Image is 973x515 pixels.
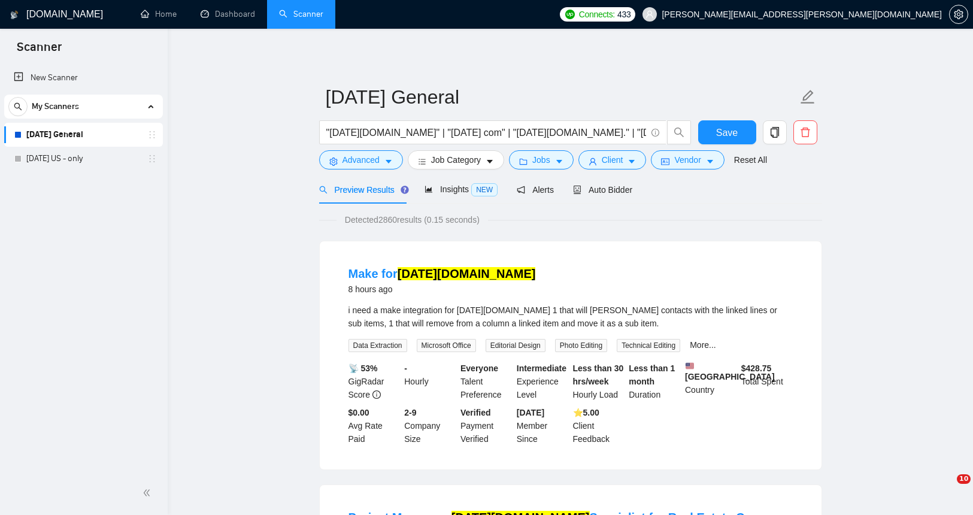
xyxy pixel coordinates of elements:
[399,184,410,195] div: Tooltip anchor
[626,362,683,401] div: Duration
[348,282,536,296] div: 8 hours ago
[346,406,402,446] div: Avg Rate Paid
[279,9,323,19] a: searchScanner
[686,362,694,370] img: 🇺🇸
[579,8,615,21] span: Connects:
[408,150,504,169] button: barsJob Categorycaret-down
[326,82,798,112] input: Scanner name...
[573,408,599,417] b: ⭐️ 5.00
[617,8,631,21] span: 433
[950,10,968,19] span: setting
[458,406,514,446] div: Payment Verified
[661,157,669,166] span: idcard
[629,363,675,386] b: Less than 1 month
[690,340,716,350] a: More...
[949,10,968,19] a: setting
[384,157,393,166] span: caret-down
[517,186,525,194] span: notification
[949,5,968,24] button: setting
[800,89,816,105] span: edit
[348,267,536,280] a: Make for[DATE][DOMAIN_NAME]
[458,362,514,401] div: Talent Preference
[486,157,494,166] span: caret-down
[683,362,739,401] div: Country
[348,339,407,352] span: Data Extraction
[565,10,575,19] img: upwork-logo.png
[555,339,607,352] span: Photo Editing
[26,147,140,171] a: [DATE] US - only
[10,5,19,25] img: logo
[402,362,458,401] div: Hourly
[573,185,632,195] span: Auto Bidder
[141,9,177,19] a: homeHome
[32,95,79,119] span: My Scanners
[26,123,140,147] a: [DATE] General
[571,406,627,446] div: Client Feedback
[573,186,581,194] span: robot
[201,9,255,19] a: dashboardDashboard
[578,150,647,169] button: userClientcaret-down
[402,406,458,446] div: Company Size
[793,120,817,144] button: delete
[4,66,163,90] li: New Scanner
[8,97,28,116] button: search
[698,120,756,144] button: Save
[147,130,157,140] span: holder
[431,153,481,166] span: Job Category
[342,153,380,166] span: Advanced
[147,154,157,163] span: holder
[418,157,426,166] span: bars
[348,408,369,417] b: $0.00
[741,363,772,373] b: $ 428.75
[739,362,795,401] div: Total Spent
[7,38,71,63] span: Scanner
[706,157,714,166] span: caret-down
[517,408,544,417] b: [DATE]
[589,157,597,166] span: user
[734,153,767,166] a: Reset All
[716,125,738,140] span: Save
[319,186,328,194] span: search
[555,157,563,166] span: caret-down
[573,363,624,386] b: Less than 30 hrs/week
[763,127,786,138] span: copy
[404,363,407,373] b: -
[519,157,528,166] span: folder
[460,408,491,417] b: Verified
[628,157,636,166] span: caret-down
[471,183,498,196] span: NEW
[509,150,574,169] button: folderJobscaret-down
[645,10,654,19] span: user
[417,339,476,352] span: Microsoft Office
[957,474,971,484] span: 10
[667,120,691,144] button: search
[486,339,545,352] span: Editorial Design
[517,185,554,195] span: Alerts
[514,406,571,446] div: Member Since
[425,185,433,193] span: area-chart
[329,157,338,166] span: setting
[372,390,381,399] span: info-circle
[346,362,402,401] div: GigRadar Score
[932,474,961,503] iframe: Intercom live chat
[14,66,153,90] a: New Scanner
[398,267,536,280] mark: [DATE][DOMAIN_NAME]
[602,153,623,166] span: Client
[348,304,793,330] div: i need a make integration for monday.com 1 that will marge contacts with the linked lines or sub ...
[532,153,550,166] span: Jobs
[651,150,724,169] button: idcardVendorcaret-down
[9,102,27,111] span: search
[651,129,659,137] span: info-circle
[617,339,680,352] span: Technical Editing
[571,362,627,401] div: Hourly Load
[763,120,787,144] button: copy
[685,362,775,381] b: [GEOGRAPHIC_DATA]
[337,213,488,226] span: Detected 2860 results (0.15 seconds)
[794,127,817,138] span: delete
[517,363,566,373] b: Intermediate
[404,408,416,417] b: 2-9
[674,153,701,166] span: Vendor
[319,150,403,169] button: settingAdvancedcaret-down
[460,363,498,373] b: Everyone
[143,487,154,499] span: double-left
